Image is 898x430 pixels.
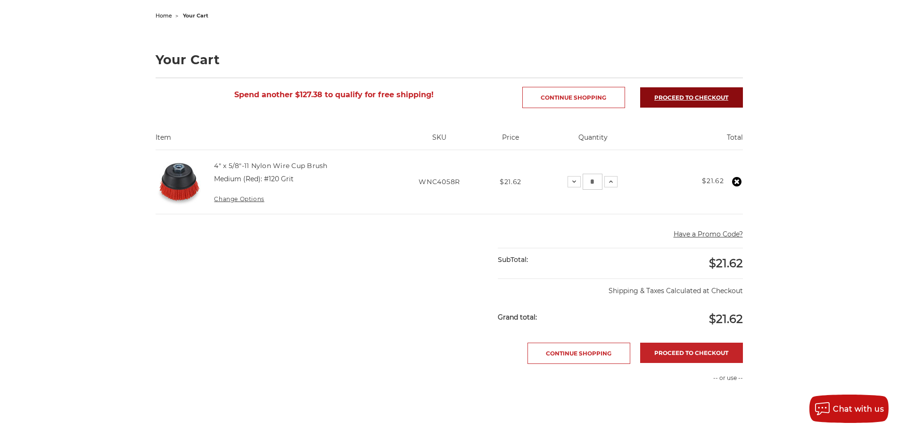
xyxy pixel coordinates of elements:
[522,87,625,108] a: Continue Shopping
[156,133,393,150] th: Item
[498,248,620,271] div: SubTotal:
[833,405,884,413] span: Chat with us
[674,229,743,239] button: Have a Promo Code?
[486,133,535,150] th: Price
[234,90,434,99] span: Spend another $127.38 to qualify for free shipping!
[214,195,264,202] a: Change Options
[498,278,742,296] p: Shipping & Taxes Calculated at Checkout
[702,177,724,185] strong: $21.62
[709,256,743,270] span: $21.62
[640,87,743,108] a: Proceed to checkout
[214,161,327,170] a: 4" x 5/8"-11 Nylon Wire Cup Brush
[651,133,743,150] th: Total
[156,158,203,205] img: 4" x 5/8"-11 Nylon Wire Cup Brush
[625,392,743,411] iframe: PayPal-paypal
[583,174,602,190] input: 4" x 5/8"-11 Nylon Wire Cup Brush Quantity:
[809,395,889,423] button: Chat with us
[640,343,743,363] a: Proceed to checkout
[214,174,294,184] dd: Medium (Red): #120 Grit
[527,343,630,364] a: Continue Shopping
[393,133,486,150] th: SKU
[156,12,172,19] a: home
[419,177,460,186] span: WNC4058R
[535,133,651,150] th: Quantity
[183,12,208,19] span: your cart
[625,374,743,382] p: -- or use --
[709,312,743,326] span: $21.62
[156,53,743,66] h1: Your Cart
[498,313,537,321] strong: Grand total:
[500,177,521,186] span: $21.62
